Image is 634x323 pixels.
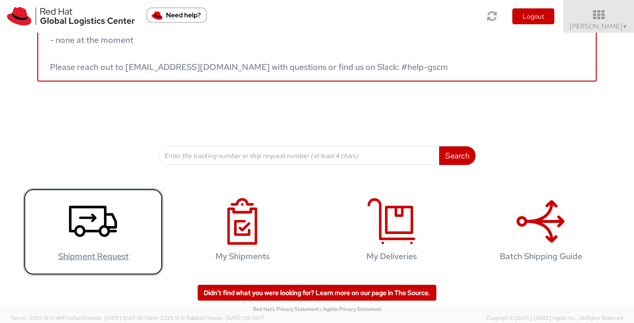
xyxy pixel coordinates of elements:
[86,315,143,321] span: master, [DATE] 10:47:06
[207,315,264,321] span: master, [DATE] 09:34:17
[158,146,440,165] input: Enter the tracking number or ship request number (at least 4 chars)
[439,146,475,165] button: Search
[481,252,601,261] h4: Batch Shipping Guide
[172,188,312,275] a: My Shipments
[33,252,153,261] h4: Shipment Request
[145,315,264,321] span: Client: 2025.18.0-5db8ab7
[512,8,554,24] button: Logout
[570,22,628,30] span: [PERSON_NAME]
[322,188,462,275] a: My Deliveries
[622,23,628,30] span: ▼
[471,188,611,275] a: Batch Shipping Guide
[7,7,135,26] img: rh-logistics-00dfa346123c4ec078e1.svg
[146,7,207,23] button: Need help?
[331,252,452,261] h4: My Deliveries
[11,315,143,321] span: Server: 2025.19.0-d447cefac8f
[182,252,303,261] h4: My Shipments
[486,315,623,322] span: Copyright © [DATE]-[DATE] Agistix Inc., All Rights Reserved
[37,6,597,82] a: Service disruptions - none at the moment Please reach out to [EMAIL_ADDRESS][DOMAIN_NAME] with qu...
[23,188,163,275] a: Shipment Request
[320,306,381,312] a: | Agistix Privacy Statement
[253,306,319,312] a: Red Hat's Privacy Statement
[50,34,448,72] span: - none at the moment Please reach out to [EMAIL_ADDRESS][DOMAIN_NAME] with questions or find us o...
[198,285,436,301] a: Didn't find what you were looking for? Learn more on our page in The Source.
